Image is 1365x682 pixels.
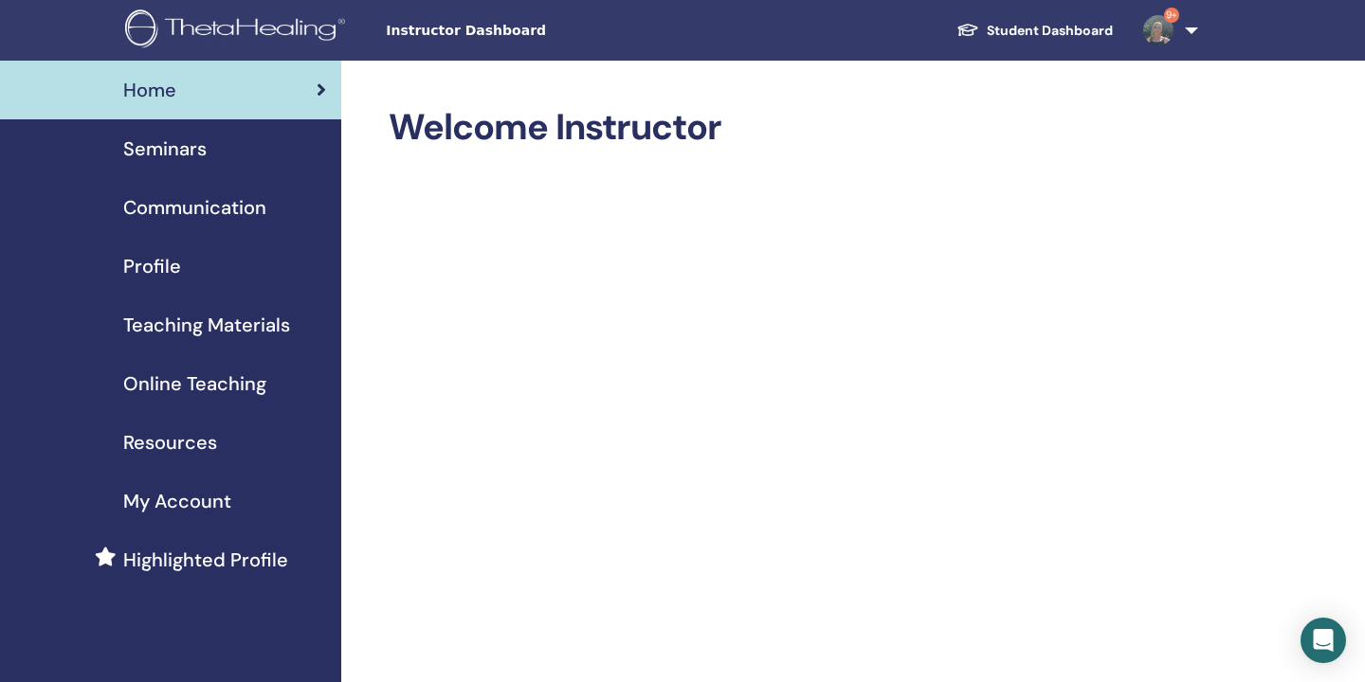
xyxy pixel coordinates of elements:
span: Seminars [123,135,207,163]
span: Online Teaching [123,369,266,398]
span: 9+ [1164,8,1179,23]
span: My Account [123,487,231,515]
h2: Welcome Instructor [389,106,1194,150]
span: Highlighted Profile [123,546,288,574]
span: Profile [123,252,181,280]
a: Student Dashboard [941,13,1128,48]
span: Communication [123,193,266,222]
div: Open Intercom Messenger [1301,618,1346,663]
img: logo.png [125,9,352,52]
span: Instructor Dashboard [386,21,670,41]
img: default.jpg [1143,15,1174,45]
span: Home [123,76,176,104]
img: graduation-cap-white.svg [956,22,979,38]
span: Resources [123,428,217,457]
span: Teaching Materials [123,311,290,339]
